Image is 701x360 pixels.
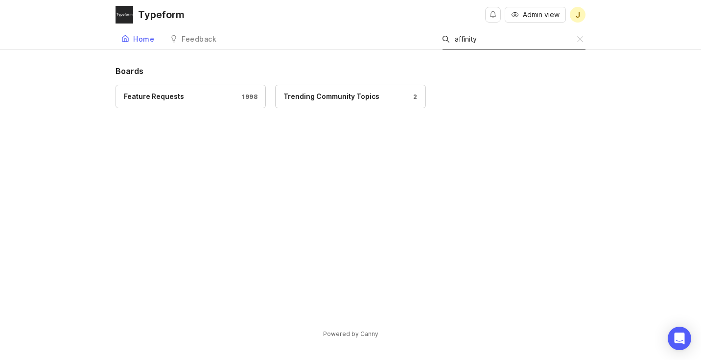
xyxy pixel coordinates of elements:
[138,10,185,20] div: Typeform
[570,7,585,23] button: J
[237,93,257,101] div: 1998
[505,7,566,23] button: Admin view
[275,85,425,108] a: Trending Community Topics2
[124,91,184,102] div: Feature Requests
[668,327,691,350] div: Open Intercom Messenger
[116,29,160,49] a: Home
[116,85,266,108] a: Feature Requests1998
[116,6,133,24] img: Typeform logo
[576,9,580,21] span: J
[322,328,380,339] a: Powered by Canny
[116,65,585,77] h1: Boards
[133,36,154,43] div: Home
[283,91,379,102] div: Trending Community Topics
[164,29,222,49] a: Feedback
[485,7,501,23] button: Notifications
[523,10,560,20] span: Admin view
[182,36,216,43] div: Feedback
[408,93,418,101] div: 2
